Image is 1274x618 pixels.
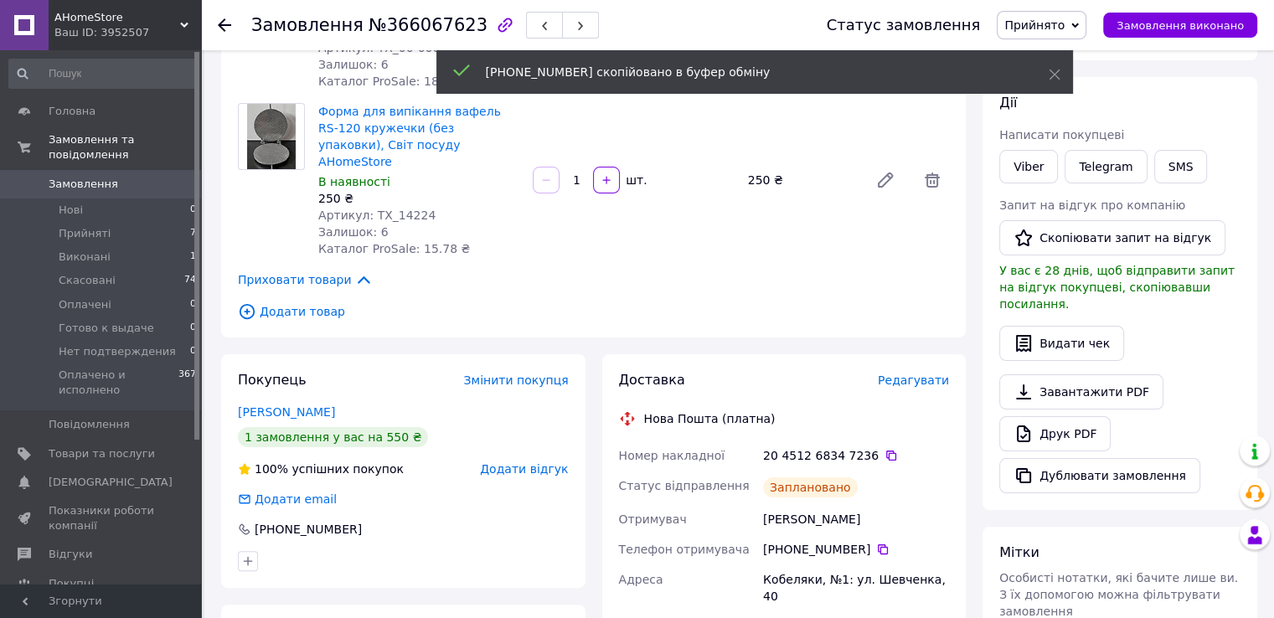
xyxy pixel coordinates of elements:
span: Товари та послуги [49,446,155,461]
span: Оплачено и исполнено [59,368,178,398]
span: 0 [190,203,196,218]
div: шт. [622,172,648,188]
div: [PERSON_NAME] [760,504,952,534]
input: Пошук [8,59,198,89]
span: 367 [178,368,196,398]
button: Видати чек [999,326,1124,361]
span: Каталог ProSale: 15.78 ₴ [318,242,470,255]
span: Прийнято [1004,18,1065,32]
span: Доставка [619,372,685,388]
span: Телефон отримувача [619,543,750,556]
span: AHomeStore [54,10,180,25]
span: 0 [190,344,196,359]
span: У вас є 28 днів, щоб відправити запит на відгук покупцеві, скопіювавши посилання. [999,264,1235,311]
span: 1 [190,250,196,265]
a: Viber [999,150,1058,183]
div: 250 ₴ [741,168,862,192]
div: [PHONE_NUMBER] [253,521,364,538]
span: Покупець [238,372,307,388]
span: Номер накладної [619,449,725,462]
span: Покупці [49,576,94,591]
span: Головна [49,104,95,119]
img: Форма для випікання вафель RS-120 кружечки (без упаковки), Світ посуду AHomeStore [247,104,297,169]
span: Каталог ProSale: 18.93 ₴ [318,75,470,88]
span: Відгуки [49,547,92,562]
a: Друк PDF [999,416,1111,451]
div: 250 ₴ [318,190,519,207]
span: Замовлення [251,15,364,35]
button: Замовлення виконано [1103,13,1257,38]
span: Приховати товари [238,270,373,289]
div: Нова Пошта (платна) [640,410,780,427]
div: Повернутися назад [218,17,231,33]
span: Скасовані [59,273,116,288]
a: Завантажити PDF [999,374,1163,409]
button: Дублювати замовлення [999,458,1200,493]
div: Кобеляки, №1: ул. Шевченка, 40 [760,564,952,611]
span: Залишок: 6 [318,225,389,239]
span: Запит на відгук про компанію [999,198,1185,212]
span: 0 [190,321,196,336]
span: Особисті нотатки, які бачите лише ви. З їх допомогою можна фільтрувати замовлення [999,571,1238,618]
span: Мітки [999,544,1039,560]
span: Написати покупцеві [999,128,1124,142]
span: [DEMOGRAPHIC_DATA] [49,475,173,490]
span: Готово к выдаче [59,321,154,336]
span: 7 [190,226,196,241]
span: Залишок: 6 [318,58,389,71]
div: Додати email [236,491,338,507]
div: 1 замовлення у вас на 550 ₴ [238,427,428,447]
span: Артикул: TX_00-00003283 [318,41,477,54]
div: успішних покупок [238,461,404,477]
span: Показники роботи компанії [49,503,155,533]
span: Прийняті [59,226,111,241]
span: Нові [59,203,83,218]
button: SMS [1154,150,1208,183]
span: Оплачені [59,297,111,312]
a: [PERSON_NAME] [238,405,335,419]
span: 100% [255,462,288,476]
a: Telegram [1065,150,1147,183]
button: Скопіювати запит на відгук [999,220,1225,255]
div: Додати email [253,491,338,507]
span: Статус відправлення [619,479,750,492]
span: Додати відгук [480,462,568,476]
a: Редагувати [869,163,902,197]
div: Статус замовлення [827,17,981,33]
span: Замовлення [49,177,118,192]
span: 0 [190,297,196,312]
div: [PHONE_NUMBER] [763,541,949,558]
span: В наявності [318,175,390,188]
span: №366067623 [369,15,487,35]
span: Отримувач [619,512,687,526]
span: 74 [184,273,196,288]
span: Замовлення та повідомлення [49,132,201,162]
span: Адреса [619,573,663,586]
div: [PHONE_NUMBER] скопійовано в буфер обміну [486,64,1007,80]
span: Редагувати [878,373,949,387]
span: Повідомлення [49,417,130,432]
span: Видалити [916,163,949,197]
div: Заплановано [763,477,858,497]
span: Артикул: TX_14224 [318,209,436,222]
span: Додати товар [238,302,949,321]
div: 20 4512 6834 7236 [763,447,949,464]
span: Нет подтверждения [59,344,176,359]
a: Форма для випікання вафель RS-120 кружечки (без упаковки), Світ посуду AHomeStore [318,105,501,168]
span: Змінити покупця [464,373,569,387]
div: Ваш ID: 3952507 [54,25,201,40]
span: Дії [999,95,1017,111]
span: Замовлення виконано [1117,19,1244,32]
span: Виконані [59,250,111,265]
